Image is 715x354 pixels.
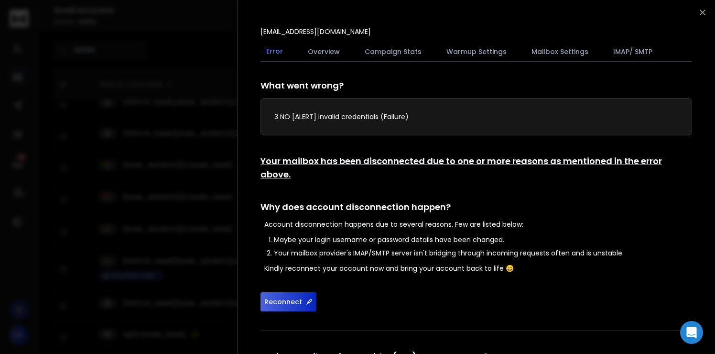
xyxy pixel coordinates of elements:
button: Warmup Settings [441,41,512,62]
button: Mailbox Settings [526,41,594,62]
p: Kindly reconnect your account now and bring your account back to life 😄 [264,264,692,273]
li: Your mailbox provider's IMAP/SMTP server isn't bridging through incoming requests often and is un... [274,248,692,258]
button: IMAP/ SMTP [607,41,658,62]
h1: Your mailbox has been disconnected due to one or more reasons as mentioned in the error above. [260,155,692,181]
button: Error [260,41,289,63]
button: Overview [302,41,346,62]
p: [EMAIL_ADDRESS][DOMAIN_NAME] [260,27,371,36]
button: Reconnect [260,292,316,311]
h1: What went wrong? [260,79,692,92]
p: 3 NO [ALERT] Invalid credentials (Failure) [274,112,678,122]
p: Account disconnection happens due to several reasons. Few are listed below: [264,220,692,229]
div: Open Intercom Messenger [680,321,703,344]
li: Maybe your login username or password details have been changed. [274,235,692,244]
button: Campaign Stats [359,41,427,62]
h1: Why does account disconnection happen? [260,200,692,214]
